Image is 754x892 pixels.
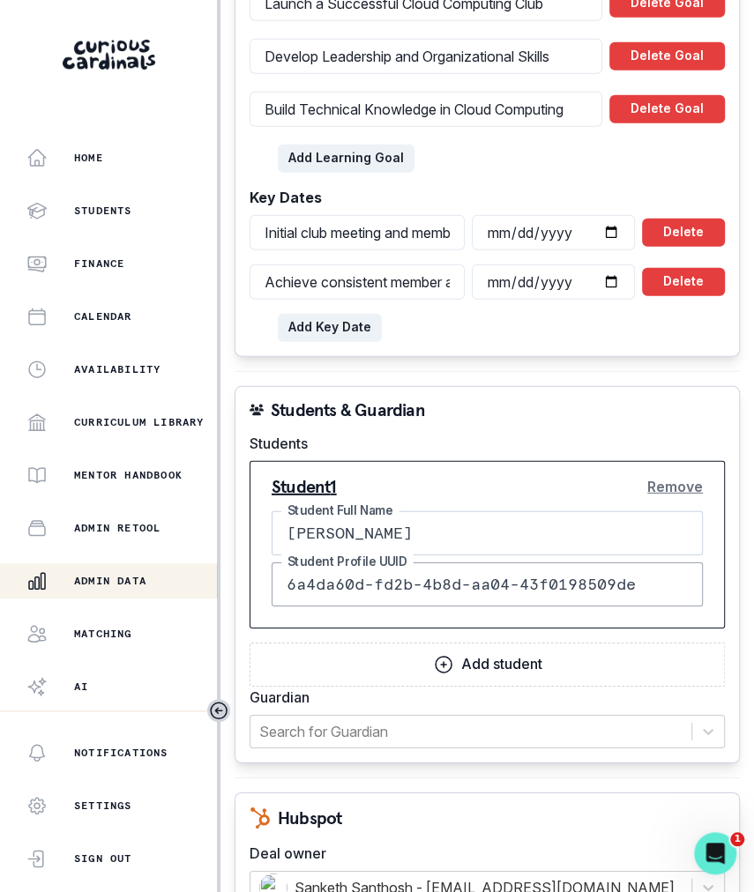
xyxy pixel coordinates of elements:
p: Curriculum Library [74,415,205,429]
p: Calendar [74,309,132,323]
input: Enter main goal [250,39,602,74]
p: Notifications [74,746,168,760]
p: Settings [74,799,132,813]
label: Guardian [250,687,714,708]
button: Delete Goal [609,95,725,123]
input: Select date [472,215,635,250]
p: Sign Out [74,851,132,866]
p: Admin Data [74,574,146,588]
button: Add student [250,643,725,687]
p: AI [74,680,88,694]
iframe: Intercom live chat [694,832,736,874]
input: Enter title (e.g., Project Due Date) [250,215,465,250]
p: Hubspot [278,809,341,827]
p: Finance [74,256,124,271]
input: Enter main goal [250,92,602,127]
button: Delete Goal [609,42,725,71]
p: Student 1 [272,478,337,495]
p: Matching [74,627,132,641]
button: Add Key Date [278,314,382,342]
button: Add Learning Goal [278,145,414,173]
label: Key Dates [250,187,714,208]
button: Delete [642,268,725,296]
button: Toggle sidebar [207,699,230,722]
p: Students & Guardian [271,401,425,419]
p: Availability [74,362,161,376]
span: 1 [730,832,744,846]
button: Remove [647,469,703,504]
img: Curious Cardinals Logo [63,40,155,70]
p: Students [74,204,132,218]
button: Delete [642,219,725,247]
p: Mentor Handbook [74,468,183,482]
input: Enter title (e.g., Project Due Date) [250,264,465,300]
p: Home [74,151,103,165]
input: Select date [472,264,635,300]
label: Deal owner [250,843,714,864]
p: Admin Retool [74,521,161,535]
p: Add student [461,656,542,673]
label: Students [250,433,714,454]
